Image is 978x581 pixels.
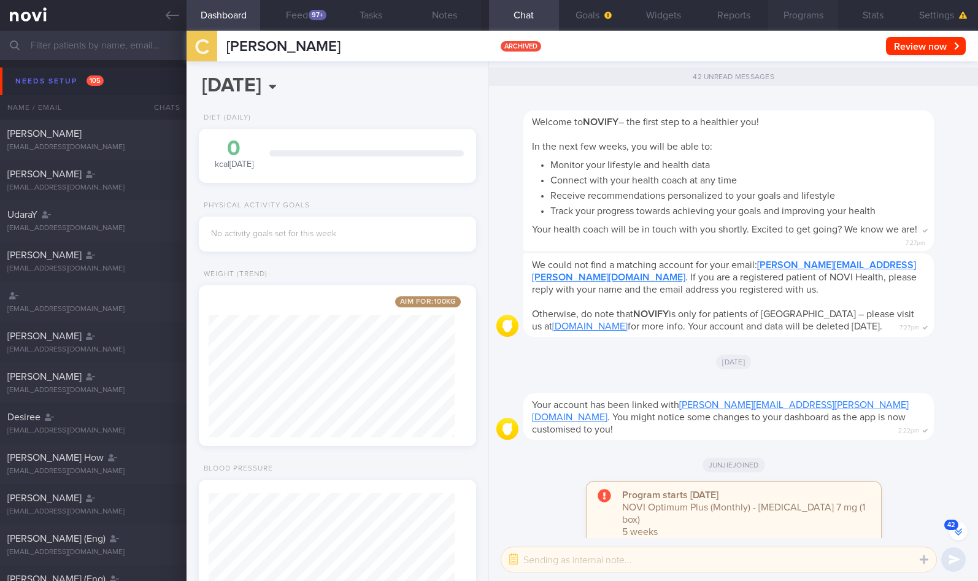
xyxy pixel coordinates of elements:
[501,41,541,52] span: archived
[7,183,179,193] div: [EMAIL_ADDRESS][DOMAIN_NAME]
[199,201,310,210] div: Physical Activity Goals
[703,458,765,472] span: Junjie joined
[7,210,37,220] span: UdaraY
[633,309,669,319] strong: NOVIFY
[7,548,179,557] div: [EMAIL_ADDRESS][DOMAIN_NAME]
[899,320,919,332] span: 7:27pm
[550,202,925,217] li: Track your progress towards achieving your goals and improving your health
[532,400,909,434] span: Your account has been linked with . You might notice some changes to your dashboard as the app is...
[395,296,461,307] span: Aim for: 100 kg
[906,236,925,247] span: 7:27pm
[7,250,82,260] span: [PERSON_NAME]
[179,23,225,71] div: c
[7,467,179,476] div: [EMAIL_ADDRESS][DOMAIN_NAME]
[898,423,919,435] span: 2:22pm
[622,502,865,525] span: NOVI Optimum Plus (Monthly) - [MEDICAL_DATA] 7 mg (1 box)
[7,143,179,152] div: [EMAIL_ADDRESS][DOMAIN_NAME]
[7,331,82,341] span: [PERSON_NAME]
[886,37,966,55] button: Review now
[87,75,104,86] span: 105
[532,117,759,127] span: Welcome to – the first step to a healthier you!
[550,187,925,202] li: Receive recommendations personalized to your goals and lifestyle
[944,520,958,530] span: 42
[7,453,104,463] span: [PERSON_NAME] How
[226,39,341,54] span: [PERSON_NAME]
[7,386,179,395] div: [EMAIL_ADDRESS][DOMAIN_NAME]
[199,270,268,279] div: Weight (Trend)
[7,426,179,436] div: [EMAIL_ADDRESS][DOMAIN_NAME]
[552,321,628,331] a: [DOMAIN_NAME]
[583,117,618,127] strong: NOVIFY
[137,95,187,120] div: Chats
[7,264,179,274] div: [EMAIL_ADDRESS][DOMAIN_NAME]
[199,464,273,474] div: Blood Pressure
[7,412,40,422] span: Desiree
[7,129,82,139] span: [PERSON_NAME]
[7,345,179,355] div: [EMAIL_ADDRESS][DOMAIN_NAME]
[550,171,925,187] li: Connect with your health coach at any time
[532,142,712,152] span: In the next few weeks, you will be able to:
[211,138,257,160] div: 0
[12,73,107,90] div: Needs setup
[7,507,179,517] div: [EMAIL_ADDRESS][DOMAIN_NAME]
[550,156,925,171] li: Monitor your lifestyle and health data
[211,138,257,171] div: kcal [DATE]
[532,309,914,331] span: Otherwise, do note that is only for patients of [GEOGRAPHIC_DATA] – please visit us at for more i...
[309,10,326,20] div: 97+
[211,229,464,240] div: No activity goals set for this week
[532,260,917,294] span: We could not find a matching account for your email: . If you are a registered patient of NOVI He...
[7,534,106,544] span: [PERSON_NAME] (Eng)
[7,493,82,503] span: [PERSON_NAME]
[716,355,751,369] span: [DATE]
[622,490,718,500] strong: Program starts [DATE]
[949,522,968,541] button: 42
[7,305,179,314] div: [EMAIL_ADDRESS][DOMAIN_NAME]
[622,527,658,537] span: 5 weeks
[532,400,909,422] a: [PERSON_NAME][EMAIL_ADDRESS][PERSON_NAME][DOMAIN_NAME]
[7,224,179,233] div: [EMAIL_ADDRESS][DOMAIN_NAME]
[199,114,251,123] div: Diet (Daily)
[7,372,82,382] span: [PERSON_NAME]
[532,225,917,234] span: Your health coach will be in touch with you shortly. Excited to get going? We know we are!
[7,169,82,179] span: [PERSON_NAME]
